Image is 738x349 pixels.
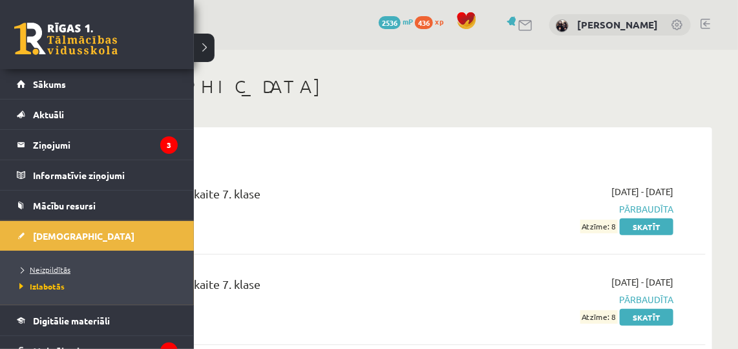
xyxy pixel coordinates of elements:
[33,200,96,211] span: Mācību resursi
[17,221,178,251] a: [DEMOGRAPHIC_DATA]
[17,100,178,129] a: Aktuāli
[17,160,178,190] a: Informatīvie ziņojumi
[435,16,443,26] span: xp
[33,315,110,326] span: Digitālie materiāli
[611,185,673,198] span: [DATE] - [DATE]
[33,160,178,190] legend: Informatīvie ziņojumi
[16,264,70,275] span: Neizpildītās
[16,281,65,291] span: Izlabotās
[14,23,118,55] a: Rīgas 1. Tālmācības vidusskola
[160,136,178,154] i: 3
[78,76,712,98] h1: [DEMOGRAPHIC_DATA]
[494,293,673,306] span: Pārbaudīta
[33,230,134,242] span: [DEMOGRAPHIC_DATA]
[17,69,178,99] a: Sākums
[580,220,618,233] span: Atzīme: 8
[97,275,475,299] div: Angļu valoda 2. ieskaite 7. klase
[379,16,401,29] span: 2536
[577,18,658,31] a: [PERSON_NAME]
[379,16,413,26] a: 2536 mP
[556,19,569,32] img: Rolands Lokmanis
[17,191,178,220] a: Mācību resursi
[403,16,413,26] span: mP
[415,16,433,29] span: 436
[620,218,673,235] a: Skatīt
[17,306,178,335] a: Digitālie materiāli
[33,130,178,160] legend: Ziņojumi
[620,309,673,326] a: Skatīt
[494,202,673,216] span: Pārbaudīta
[415,16,450,26] a: 436 xp
[580,310,618,324] span: Atzīme: 8
[97,185,475,209] div: Angļu valoda 1. ieskaite 7. klase
[611,275,673,289] span: [DATE] - [DATE]
[16,280,181,292] a: Izlabotās
[17,130,178,160] a: Ziņojumi3
[33,78,66,90] span: Sākums
[16,264,181,275] a: Neizpildītās
[33,109,64,120] span: Aktuāli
